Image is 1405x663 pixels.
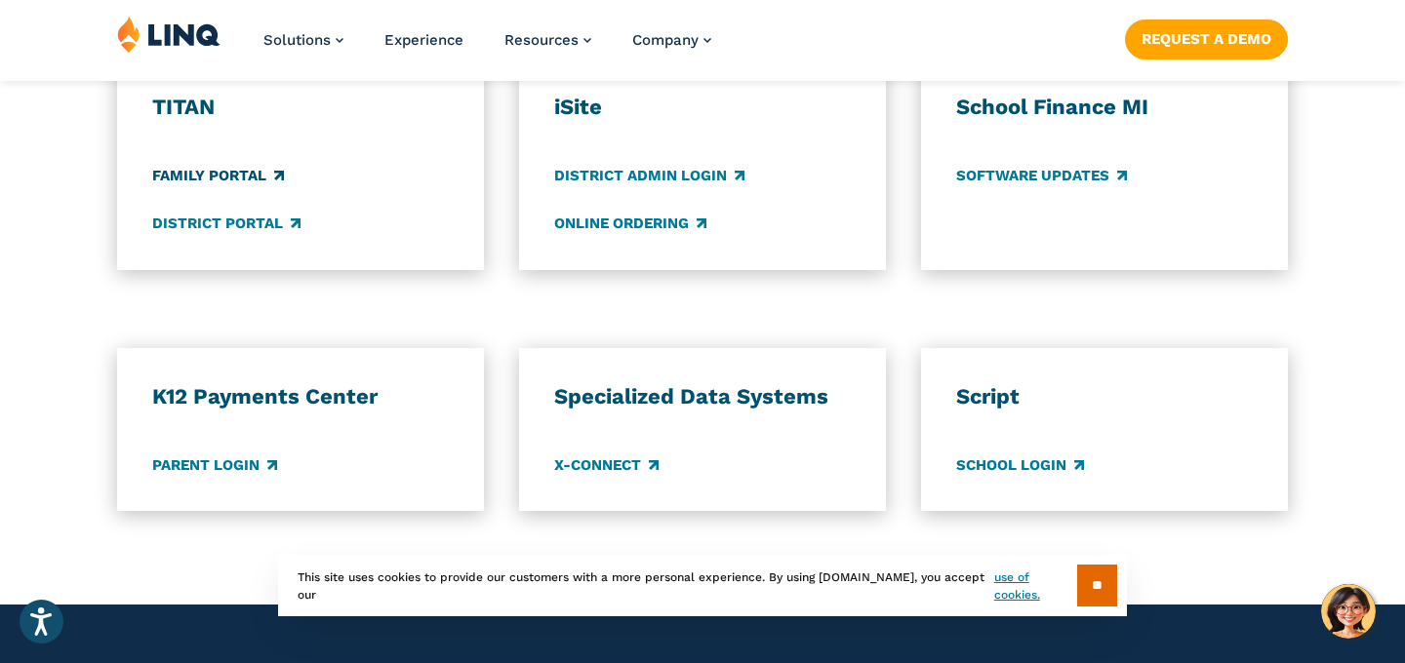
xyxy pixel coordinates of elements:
[152,165,284,186] a: Family Portal
[956,165,1127,186] a: Software Updates
[263,16,711,80] nav: Primary Navigation
[1125,16,1288,58] nav: Button Navigation
[504,31,579,49] span: Resources
[554,94,851,121] h3: iSite
[554,454,659,476] a: X-Connect
[384,31,463,49] a: Experience
[632,31,699,49] span: Company
[152,94,449,121] h3: TITAN
[152,383,449,410] h3: K12 Payments Center
[1321,584,1376,639] button: Hello, have a question? Let’s chat.
[263,31,343,49] a: Solutions
[263,31,331,49] span: Solutions
[278,555,1127,616] div: This site uses cookies to provide our customers with a more personal experience. By using [DOMAIN...
[504,31,591,49] a: Resources
[554,383,851,410] h3: Specialized Data Systems
[956,383,1253,410] h3: Script
[152,454,277,476] a: Parent Login
[994,568,1077,604] a: use of cookies.
[554,165,744,186] a: District Admin Login
[956,454,1084,476] a: School Login
[632,31,711,49] a: Company
[956,94,1253,121] h3: School Finance MI
[152,214,301,235] a: District Portal
[117,16,221,53] img: LINQ | K‑12 Software
[554,214,706,235] a: Online Ordering
[1125,19,1288,58] a: Request a Demo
